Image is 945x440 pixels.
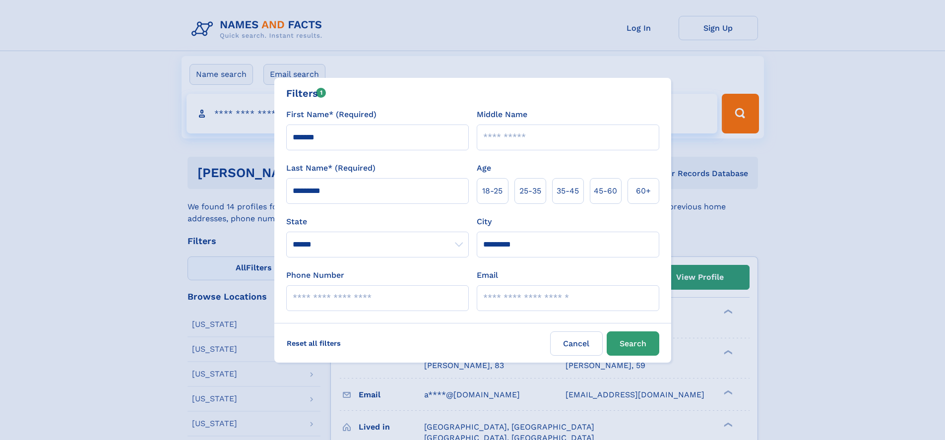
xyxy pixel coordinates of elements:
label: Middle Name [477,109,527,121]
label: First Name* (Required) [286,109,377,121]
label: Phone Number [286,269,344,281]
span: 45‑60 [594,185,617,197]
label: Reset all filters [280,331,347,355]
button: Search [607,331,659,356]
label: Email [477,269,498,281]
label: Cancel [550,331,603,356]
label: Age [477,162,491,174]
label: State [286,216,469,228]
span: 60+ [636,185,651,197]
span: 18‑25 [482,185,503,197]
span: 35‑45 [557,185,579,197]
label: City [477,216,492,228]
label: Last Name* (Required) [286,162,376,174]
div: Filters [286,86,326,101]
span: 25‑35 [519,185,541,197]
